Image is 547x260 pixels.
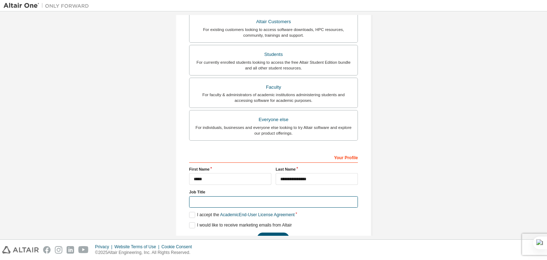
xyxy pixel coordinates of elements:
[189,189,358,195] label: Job Title
[194,125,353,136] div: For individuals, businesses and everyone else looking to try Altair software and explore our prod...
[55,246,62,254] img: instagram.svg
[194,50,353,59] div: Students
[95,250,196,256] p: © 2025 Altair Engineering, Inc. All Rights Reserved.
[194,27,353,38] div: For existing customers looking to access software downloads, HPC resources, community, trainings ...
[257,233,289,243] button: Next
[161,244,196,250] div: Cookie Consent
[189,222,292,228] label: I would like to receive marketing emails from Altair
[2,246,39,254] img: altair_logo.svg
[67,246,74,254] img: linkedin.svg
[194,17,353,27] div: Altair Customers
[78,246,89,254] img: youtube.svg
[276,166,358,172] label: Last Name
[194,92,353,103] div: For faculty & administrators of academic institutions administering students and accessing softwa...
[95,244,114,250] div: Privacy
[194,59,353,71] div: For currently enrolled students looking to access the free Altair Student Edition bundle and all ...
[189,151,358,163] div: Your Profile
[43,246,51,254] img: facebook.svg
[194,82,353,92] div: Faculty
[220,212,295,217] a: Academic End-User License Agreement
[114,244,161,250] div: Website Terms of Use
[189,212,295,218] label: I accept the
[4,2,93,9] img: Altair One
[194,115,353,125] div: Everyone else
[189,166,271,172] label: First Name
